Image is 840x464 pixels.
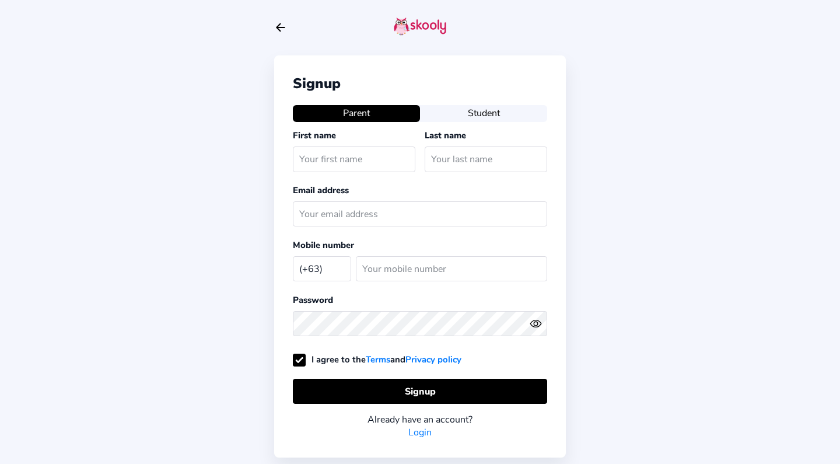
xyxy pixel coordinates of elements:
button: Parent [293,105,420,121]
div: Already have an account? [293,413,547,426]
div: Signup [293,74,547,93]
input: Your first name [293,146,415,172]
a: Terms [366,354,390,365]
input: Your email address [293,201,547,226]
label: Password [293,294,333,306]
label: First name [293,130,336,141]
label: Mobile number [293,239,354,251]
input: Your last name [425,146,547,172]
button: Student [420,105,547,121]
button: eye outlineeye off outline [530,318,547,330]
a: Login [408,426,432,439]
button: arrow back outline [274,21,287,34]
button: Signup [293,379,547,404]
ion-icon: eye outline [530,318,542,330]
img: skooly-logo.png [394,17,446,36]
label: Email address [293,184,349,196]
label: I agree to the and [293,354,461,365]
a: Privacy policy [405,354,461,365]
input: Your mobile number [356,256,547,281]
label: Last name [425,130,466,141]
